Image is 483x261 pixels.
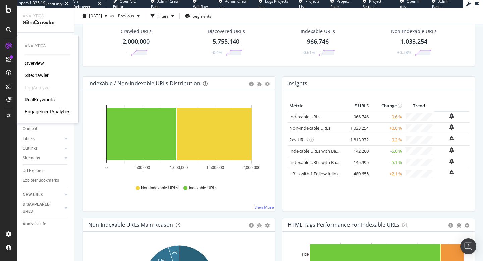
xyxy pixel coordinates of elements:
[343,168,370,179] td: 480,655
[23,191,43,198] div: NEW URLS
[265,223,270,228] div: gear
[249,223,254,228] div: circle-info
[404,101,434,111] th: Trend
[23,167,69,174] a: Url Explorer
[23,167,44,174] div: Url Explorer
[23,177,59,184] div: Explorer Bookmarks
[343,134,370,145] td: 1,813,372
[307,37,329,46] div: 966,746
[343,101,370,111] th: # URLS
[25,108,70,115] a: EngagementAnalytics
[265,82,270,86] div: gear
[23,145,63,152] a: Outlinks
[206,165,224,170] text: 1,500,000
[170,165,188,170] text: 1,000,000
[370,168,404,179] td: +2.1 %
[289,159,363,165] a: Indexable URLs with Bad Description
[449,170,454,175] div: bell-plus
[400,37,427,46] div: 1,033,254
[110,13,115,19] span: vs
[343,122,370,134] td: 1,033,254
[25,84,51,91] div: LogAnalyzer
[370,157,404,168] td: -5.1 %
[460,238,476,254] div: Open Intercom Messenger
[370,134,404,145] td: -0.2 %
[23,19,69,27] div: SiteCrawler
[370,122,404,134] td: +0.6 %
[212,50,222,55] div: -0.4%
[45,1,63,7] div: ReadOnly:
[25,72,49,79] a: SiteCrawler
[288,221,399,228] div: HTML Tags Performance for Indexable URLs
[23,191,63,198] a: NEW URLS
[287,79,307,88] h4: Insights
[249,82,254,86] div: circle-info
[23,155,63,162] a: Sitemaps
[88,101,270,179] svg: A chart.
[289,125,330,131] a: Non-Indexable URLs
[243,165,261,170] text: 2,000,000
[301,252,309,257] text: Title
[289,137,308,143] a: 2xx URLs
[448,223,453,228] div: circle-info
[115,13,134,19] span: Previous
[288,101,343,111] th: Metric
[121,28,152,35] div: Crawled URLs
[289,171,339,177] a: URLs with 1 Follow Inlink
[115,11,142,21] button: Previous
[370,145,404,157] td: -5.0 %
[25,96,55,103] a: RealKeywords
[123,37,150,46] div: 2,000,000
[88,80,200,87] div: Indexable / Non-Indexable URLs Distribution
[289,148,345,154] a: Indexable URLs with Bad H1
[301,28,335,35] div: Indexable URLs
[343,145,370,157] td: 142,260
[172,250,178,255] text: 5%
[257,82,262,86] div: bug
[23,201,57,215] div: DISAPPEARED URLS
[23,201,63,215] a: DISAPPEARED URLS
[343,157,370,168] td: 145,995
[23,177,69,184] a: Explorer Bookmarks
[80,11,110,21] button: [DATE]
[25,60,44,67] div: Overview
[189,185,217,191] span: Indexable URLs
[23,125,37,133] div: Content
[193,13,211,19] span: Segments
[449,124,454,130] div: bell-plus
[23,125,69,133] a: Content
[397,50,411,55] div: +0.58%
[157,13,169,19] div: Filters
[141,185,178,191] span: Non-Indexable URLs
[88,221,173,228] div: Non-Indexable URLs Main Reason
[136,165,150,170] text: 500,000
[23,135,35,142] div: Inlinks
[289,114,320,120] a: Indexable URLs
[302,50,315,55] div: -0.61%
[25,43,70,49] div: Analytics
[254,204,274,210] a: View More
[391,28,437,35] div: Non-Indexable URLs
[23,145,38,152] div: Outlinks
[23,135,63,142] a: Inlinks
[105,165,108,170] text: 0
[449,159,454,164] div: bell-plus
[23,13,69,19] div: Analytics
[193,4,208,9] span: Webflow
[182,11,214,21] button: Segments
[449,147,454,153] div: bell-plus
[148,11,177,21] button: Filters
[370,111,404,123] td: -0.6 %
[465,223,469,228] div: gear
[257,223,262,228] div: bug
[208,28,245,35] div: Discovered URLs
[23,221,46,228] div: Analysis Info
[23,221,69,228] a: Analysis Info
[23,155,40,162] div: Sitemaps
[449,136,454,141] div: bell-plus
[370,101,404,111] th: Change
